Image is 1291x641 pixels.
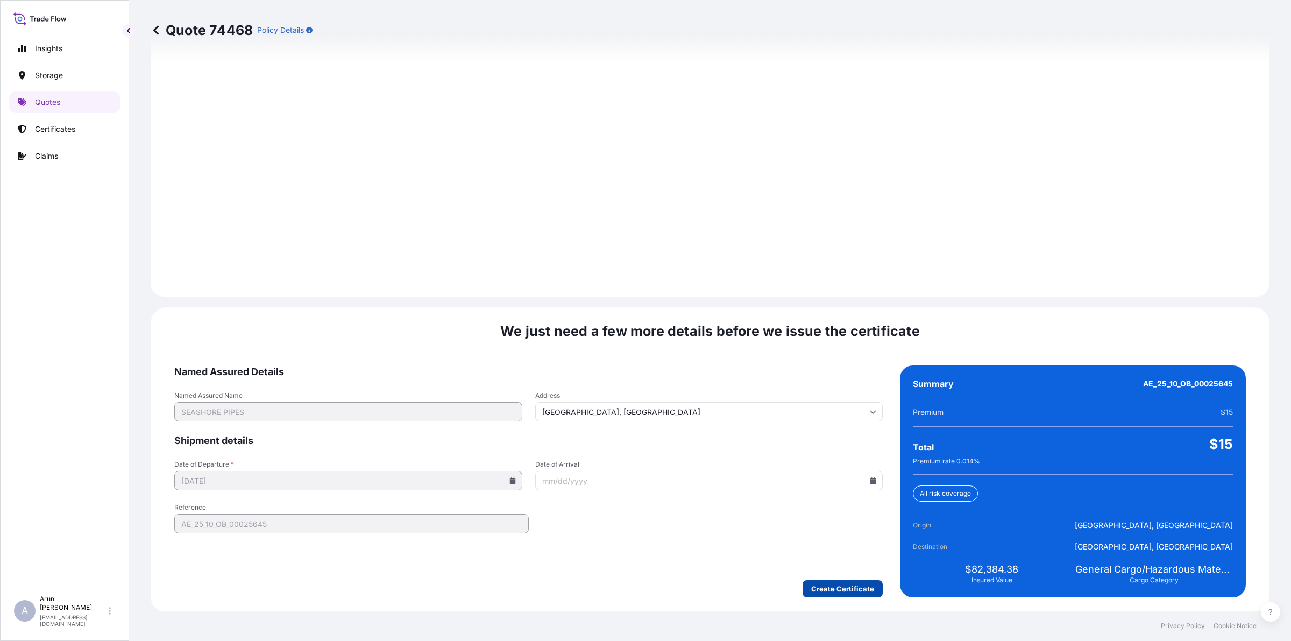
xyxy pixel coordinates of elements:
span: Premium [913,407,944,418]
span: Premium rate 0.014 % [913,457,980,466]
p: Storage [35,70,63,81]
a: Insights [9,38,120,59]
p: Certificates [35,124,75,135]
span: [GEOGRAPHIC_DATA], [GEOGRAPHIC_DATA] [1075,520,1233,531]
span: Reference [174,503,529,512]
p: Arun [PERSON_NAME] [40,595,107,612]
span: Insured Value [971,576,1012,584]
input: Your internal reference [174,514,529,533]
p: Quote 74468 [151,22,253,39]
a: Certificates [9,118,120,140]
p: Create Certificate [811,583,874,594]
span: Total [913,442,934,453]
a: Claims [9,145,120,167]
p: Quotes [35,97,60,108]
a: Privacy Policy [1161,622,1205,630]
a: Storage [9,65,120,86]
span: Destination [913,541,973,552]
span: Origin [913,520,973,531]
span: $82,384.38 [965,563,1018,576]
input: mm/dd/yyyy [174,471,522,490]
span: General Cargo/Hazardous Material [1075,563,1233,576]
span: $15 [1221,407,1233,418]
span: Date of Arrival [535,460,883,469]
span: Summary [913,378,954,389]
input: mm/dd/yyyy [535,471,883,490]
span: Shipment details [174,434,883,447]
input: Cargo owner address [535,402,883,421]
p: Insights [35,43,62,54]
p: Policy Details [257,25,304,36]
span: Cargo Category [1130,576,1179,584]
span: We just need a few more details before we issue the certificate [500,322,920,340]
span: A [22,605,28,616]
a: Quotes [9,91,120,113]
p: Claims [35,151,58,161]
button: Create Certificate [803,580,883,597]
span: Address [535,391,883,400]
span: Named Assured Details [174,365,883,378]
span: [GEOGRAPHIC_DATA], [GEOGRAPHIC_DATA] [1075,541,1233,552]
span: $15 [1209,435,1233,453]
span: AE_25_10_OB_00025645 [1143,378,1233,389]
p: [EMAIL_ADDRESS][DOMAIN_NAME] [40,614,107,627]
span: Date of Departure [174,460,522,469]
span: Named Assured Name [174,391,522,400]
a: Cookie Notice [1214,622,1257,630]
div: All risk coverage [913,485,978,502]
